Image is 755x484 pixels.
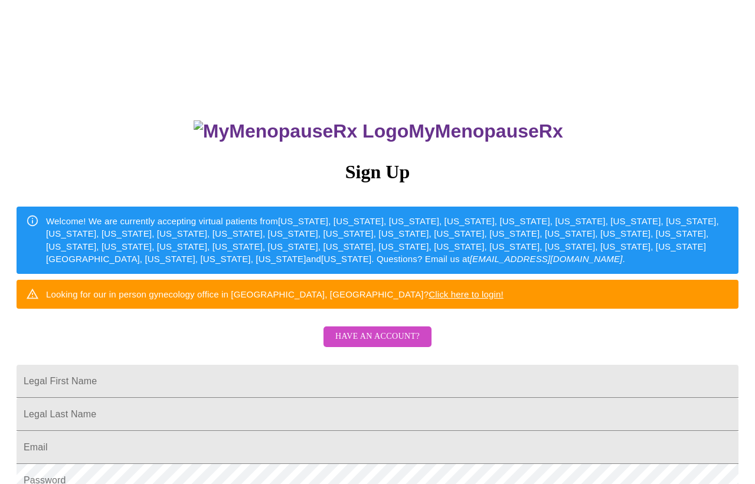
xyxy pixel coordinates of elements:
[17,161,738,183] h3: Sign Up
[470,254,623,264] em: [EMAIL_ADDRESS][DOMAIN_NAME]
[323,326,432,347] button: Have an account?
[335,329,420,344] span: Have an account?
[194,120,408,142] img: MyMenopauseRx Logo
[429,289,504,299] a: Click here to login!
[46,210,729,270] div: Welcome! We are currently accepting virtual patients from [US_STATE], [US_STATE], [US_STATE], [US...
[321,339,434,349] a: Have an account?
[46,283,504,305] div: Looking for our in person gynecology office in [GEOGRAPHIC_DATA], [GEOGRAPHIC_DATA]?
[18,120,739,142] h3: MyMenopauseRx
